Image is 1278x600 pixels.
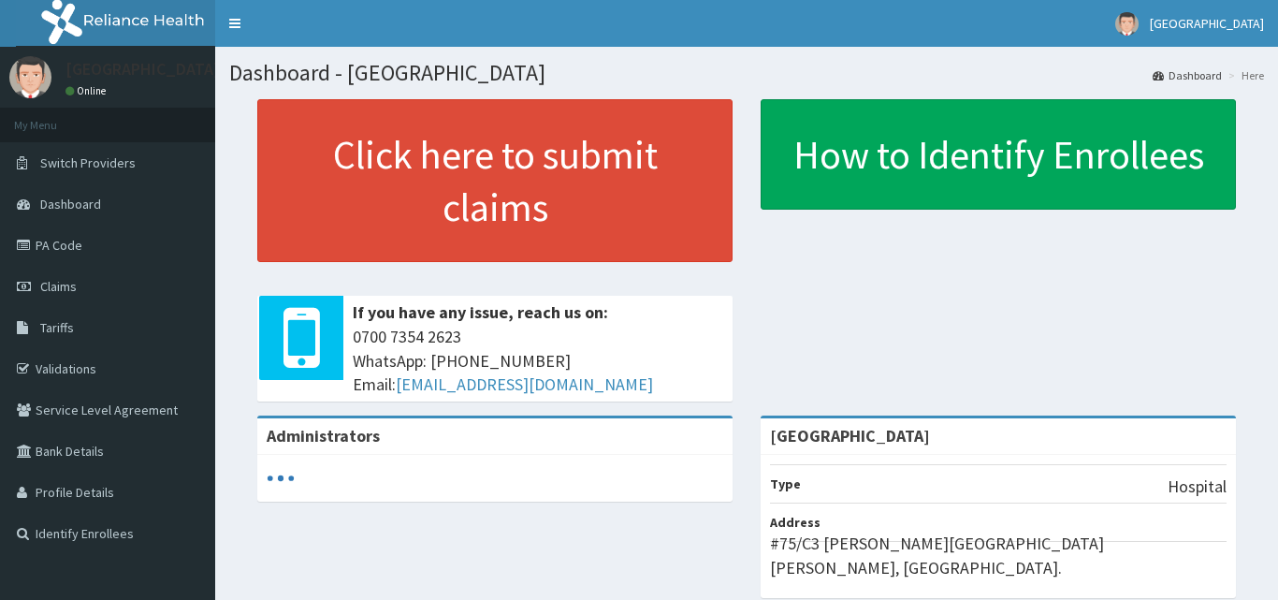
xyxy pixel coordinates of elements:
p: Hospital [1168,475,1227,499]
li: Here [1224,67,1264,83]
a: How to Identify Enrollees [761,99,1236,210]
img: User Image [9,56,51,98]
a: Online [65,84,110,97]
span: Tariffs [40,319,74,336]
b: Address [770,514,821,531]
p: #75/C3 [PERSON_NAME][GEOGRAPHIC_DATA] [PERSON_NAME], [GEOGRAPHIC_DATA]. [770,532,1227,579]
p: [GEOGRAPHIC_DATA] [65,61,220,78]
h1: Dashboard - [GEOGRAPHIC_DATA] [229,61,1264,85]
span: [GEOGRAPHIC_DATA] [1150,15,1264,32]
strong: [GEOGRAPHIC_DATA] [770,425,930,446]
a: [EMAIL_ADDRESS][DOMAIN_NAME] [396,373,653,395]
svg: audio-loading [267,464,295,492]
b: Administrators [267,425,380,446]
a: Click here to submit claims [257,99,733,262]
span: Switch Providers [40,154,136,171]
span: Dashboard [40,196,101,212]
img: User Image [1115,12,1139,36]
b: If you have any issue, reach us on: [353,301,608,323]
b: Type [770,476,801,492]
span: Claims [40,278,77,295]
a: Dashboard [1153,67,1222,83]
span: 0700 7354 2623 WhatsApp: [PHONE_NUMBER] Email: [353,325,723,397]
